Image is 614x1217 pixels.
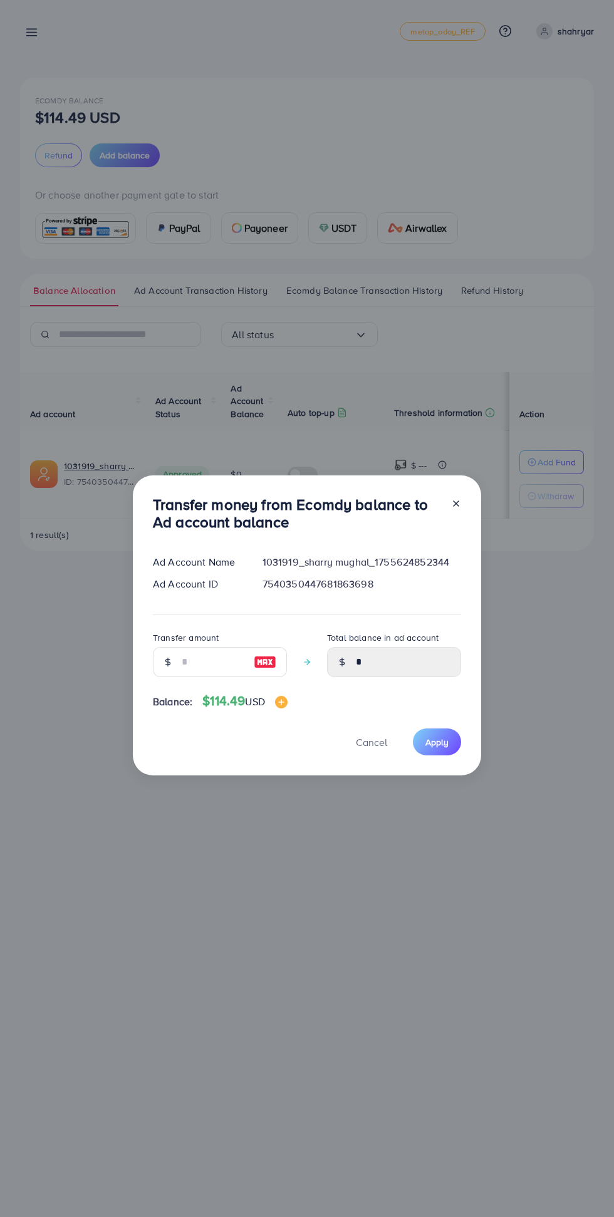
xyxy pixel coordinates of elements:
label: Transfer amount [153,631,219,644]
h3: Transfer money from Ecomdy balance to Ad account balance [153,495,441,532]
button: Cancel [340,728,403,755]
span: USD [245,695,264,708]
h4: $114.49 [202,693,288,709]
img: image [275,696,288,708]
div: Ad Account Name [143,555,252,569]
iframe: Chat [561,1161,605,1208]
img: image [254,655,276,670]
div: 7540350447681863698 [252,577,471,591]
div: 1031919_sharry mughal_1755624852344 [252,555,471,569]
span: Apply [425,736,449,748]
span: Cancel [356,735,387,749]
span: Balance: [153,695,192,709]
div: Ad Account ID [143,577,252,591]
button: Apply [413,728,461,755]
label: Total balance in ad account [327,631,439,644]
